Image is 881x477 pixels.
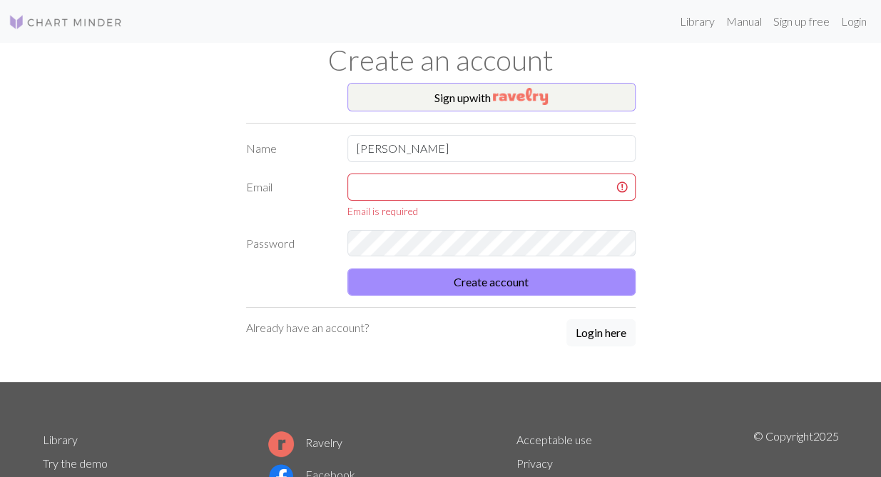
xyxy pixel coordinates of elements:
a: Manual [720,7,768,36]
label: Name [238,135,340,162]
button: Sign upwith [347,83,636,111]
div: Email is required [347,204,636,219]
a: Acceptable use [516,433,592,446]
a: Login [835,7,872,36]
button: Create account [347,268,636,296]
a: Library [43,433,78,446]
a: Login here [566,319,636,348]
a: Try the demo [43,456,108,470]
a: Library [674,7,720,36]
img: Ravelry logo [268,431,294,457]
label: Email [238,174,340,219]
img: Logo [9,14,123,31]
a: Privacy [516,456,553,470]
p: Already have an account? [246,319,369,336]
img: Ravelry [493,88,548,105]
button: Login here [566,319,636,346]
h1: Create an account [34,43,847,77]
label: Password [238,230,340,257]
a: Sign up free [768,7,835,36]
a: Ravelry [268,436,342,449]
